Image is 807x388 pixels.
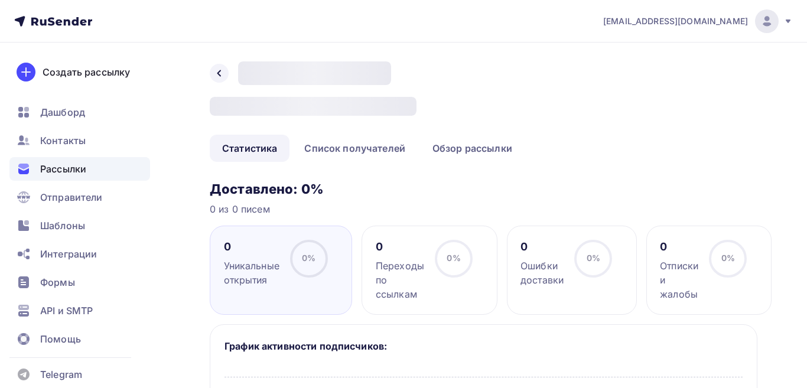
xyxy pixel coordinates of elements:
[376,240,424,254] div: 0
[9,157,150,181] a: Рассылки
[40,219,85,233] span: Шаблоны
[520,259,564,287] div: Ошибки доставки
[40,367,82,382] span: Telegram
[9,270,150,294] a: Формы
[40,162,86,176] span: Рассылки
[224,339,743,353] h5: График активности подписчиков:
[420,135,525,162] a: Обзор рассылки
[660,259,698,301] div: Отписки и жалобы
[587,253,600,263] span: 0%
[9,185,150,209] a: Отправители
[210,202,757,216] div: 0 из 0 писем
[43,65,130,79] div: Создать рассылку
[9,129,150,152] a: Контакты
[9,100,150,124] a: Дашборд
[40,275,75,289] span: Формы
[40,332,81,346] span: Помощь
[660,240,698,254] div: 0
[40,304,93,318] span: API и SMTP
[520,240,564,254] div: 0
[447,253,460,263] span: 0%
[40,190,103,204] span: Отправители
[210,181,757,197] h3: Доставлено: 0%
[224,240,279,254] div: 0
[292,135,418,162] a: Список получателей
[40,105,85,119] span: Дашборд
[40,133,86,148] span: Контакты
[302,253,315,263] span: 0%
[603,9,793,33] a: [EMAIL_ADDRESS][DOMAIN_NAME]
[376,259,424,301] div: Переходы по ссылкам
[40,247,97,261] span: Интеграции
[9,214,150,237] a: Шаблоны
[603,15,748,27] span: [EMAIL_ADDRESS][DOMAIN_NAME]
[721,253,735,263] span: 0%
[210,135,289,162] a: Статистика
[224,259,279,287] div: Уникальные открытия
